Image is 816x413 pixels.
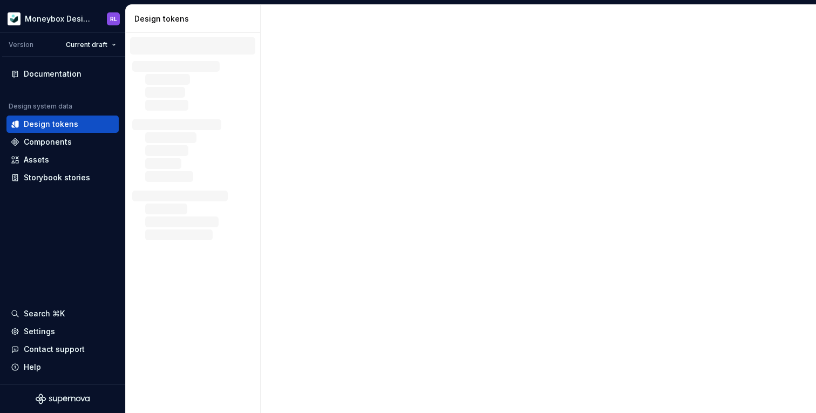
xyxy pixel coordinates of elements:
[134,13,256,24] div: Design tokens
[25,13,94,24] div: Moneybox Design System
[8,12,21,25] img: 9de6ca4a-8ec4-4eed-b9a2-3d312393a40a.png
[61,37,121,52] button: Current draft
[9,40,33,49] div: Version
[6,341,119,358] button: Contact support
[6,169,119,186] a: Storybook stories
[24,344,85,355] div: Contact support
[24,119,78,130] div: Design tokens
[6,305,119,322] button: Search ⌘K
[2,7,123,30] button: Moneybox Design SystemRL
[6,151,119,168] a: Assets
[24,308,65,319] div: Search ⌘K
[6,65,119,83] a: Documentation
[6,116,119,133] a: Design tokens
[24,69,81,79] div: Documentation
[6,323,119,340] a: Settings
[6,133,119,151] a: Components
[66,40,107,49] span: Current draft
[110,15,117,23] div: RL
[36,394,90,404] svg: Supernova Logo
[24,137,72,147] div: Components
[24,172,90,183] div: Storybook stories
[24,326,55,337] div: Settings
[9,102,72,111] div: Design system data
[24,362,41,373] div: Help
[24,154,49,165] div: Assets
[6,358,119,376] button: Help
